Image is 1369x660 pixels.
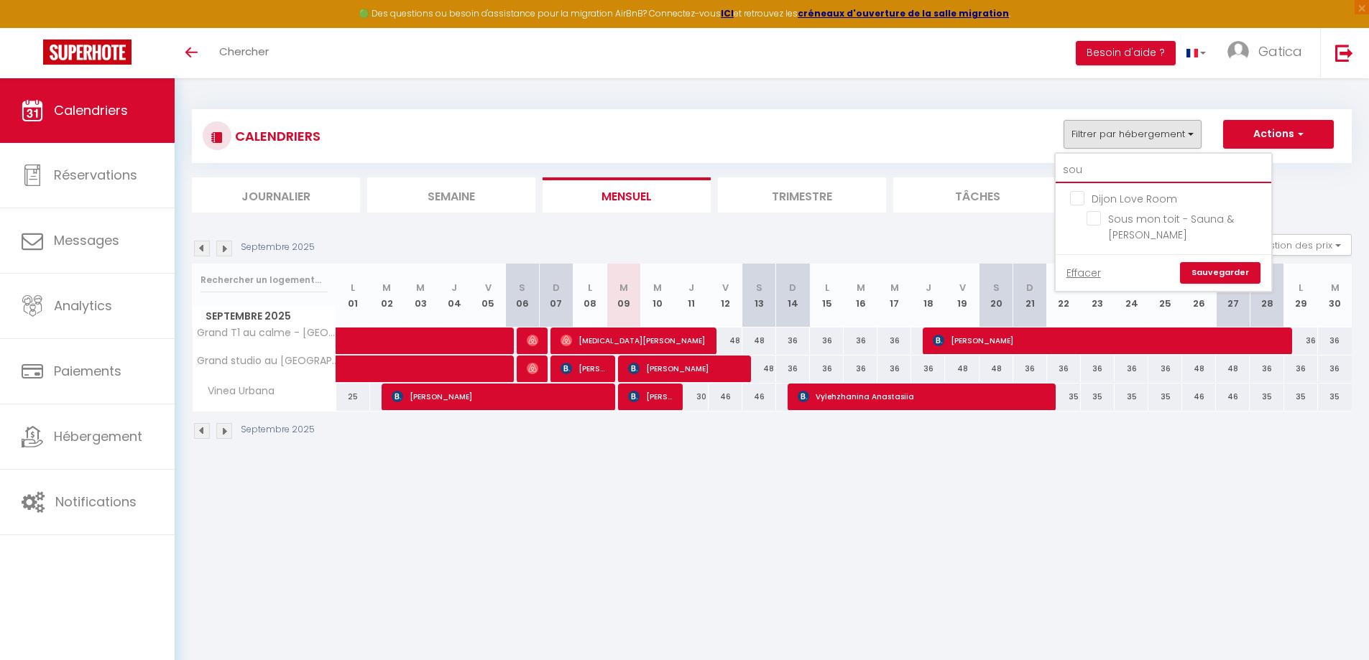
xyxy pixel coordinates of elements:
abbr: D [553,281,560,294]
span: Paiements [54,362,121,380]
div: 35 [1047,384,1081,410]
th: 13 [742,264,776,327]
span: Septembre 2025 [193,306,336,327]
span: Sous mon toit - Sauna & [PERSON_NAME] [1108,212,1234,242]
abbr: D [1026,281,1033,294]
th: 07 [539,264,573,327]
button: Actions [1223,120,1334,149]
div: 36 [776,327,810,354]
th: 03 [404,264,438,327]
span: [PERSON_NAME] [527,327,538,354]
span: Grand studio au [GEOGRAPHIC_DATA] [195,355,338,366]
span: Chercher [219,44,269,59]
div: 35 [1148,384,1182,410]
button: Gestion des prix [1245,234,1352,256]
div: 36 [1318,327,1352,354]
abbr: M [619,281,628,294]
a: Sauvegarder [1180,262,1260,284]
div: 35 [1250,384,1283,410]
span: [PERSON_NAME] [392,383,606,410]
span: Vinea Urbana [195,384,278,399]
div: 36 [810,355,844,382]
div: 48 [742,355,776,382]
a: Effacer [1066,265,1101,281]
abbr: V [1196,281,1202,294]
li: Semaine [367,177,535,213]
div: 46 [1182,384,1216,410]
span: [MEDICAL_DATA][PERSON_NAME] [561,327,707,354]
th: 28 [1250,264,1283,327]
abbr: M [1093,281,1102,294]
th: 21 [1013,264,1047,327]
abbr: S [993,281,1000,294]
div: 36 [877,355,911,382]
th: 14 [776,264,810,327]
div: 35 [1081,384,1115,410]
span: Calendriers [54,101,128,119]
div: 35 [1284,384,1318,410]
abbr: J [1163,281,1169,294]
span: [PERSON_NAME] [933,327,1282,354]
th: 11 [675,264,709,327]
th: 01 [336,264,370,327]
img: ... [1227,41,1249,62]
div: 35 [1318,384,1352,410]
div: 36 [1115,355,1148,382]
th: 22 [1047,264,1081,327]
div: 36 [1318,355,1352,382]
div: 36 [844,327,877,354]
th: 10 [640,264,674,327]
p: Septembre 2025 [241,241,315,254]
abbr: L [351,281,355,294]
div: 48 [1182,355,1216,382]
abbr: D [789,281,796,294]
a: ICI [721,7,734,19]
div: 36 [1148,355,1182,382]
li: Journalier [192,177,360,213]
p: Septembre 2025 [241,423,315,437]
span: Vylehzhanina Anastasiia [798,383,1046,410]
th: 05 [471,264,505,327]
th: 06 [505,264,539,327]
abbr: L [1299,281,1303,294]
div: 48 [945,355,979,382]
a: créneaux d'ouverture de la salle migration [798,7,1009,19]
abbr: L [588,281,592,294]
th: 08 [573,264,607,327]
span: Gatica [1258,42,1302,60]
div: 46 [1216,384,1250,410]
abbr: S [519,281,525,294]
th: 30 [1318,264,1352,327]
abbr: M [416,281,425,294]
span: [PERSON_NAME] [628,355,741,382]
button: Ouvrir le widget de chat LiveChat [11,6,55,49]
button: Besoin d'aide ? [1076,41,1176,65]
input: Rechercher un logement... [1056,157,1271,183]
div: 46 [709,384,742,410]
span: Notifications [55,493,137,511]
th: 09 [607,264,640,327]
a: Chercher [208,28,280,78]
th: 02 [370,264,404,327]
img: Super Booking [43,39,132,65]
abbr: M [653,281,662,294]
th: 19 [945,264,979,327]
div: 48 [742,327,776,354]
abbr: M [890,281,899,294]
th: 15 [810,264,844,327]
img: logout [1335,44,1353,62]
abbr: M [857,281,865,294]
th: 27 [1216,264,1250,327]
div: 48 [709,327,742,354]
abbr: D [1263,281,1271,294]
li: Tâches [893,177,1061,213]
th: 20 [979,264,1013,327]
div: 46 [742,384,776,410]
span: Hébergement [54,427,142,445]
div: 36 [877,327,911,354]
div: 36 [1081,355,1115,382]
abbr: L [825,281,829,294]
th: 29 [1284,264,1318,327]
